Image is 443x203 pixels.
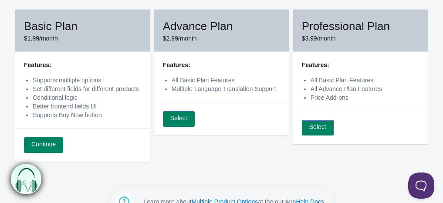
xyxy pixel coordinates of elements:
h2: Basic Plan [24,18,141,34]
li: Supports Buy Now button [33,111,141,119]
li: Conditional logic [33,93,141,102]
li: All Advance Plan Features [311,85,419,93]
li: Set different fields for different products [33,85,141,93]
a: Continue [24,137,63,153]
img: bxm.png [11,164,41,194]
li: Better frontend fields UI [33,102,141,111]
li: All Basic Plan Features [311,76,419,85]
li: Price Add-ons [311,93,419,102]
li: All Basic Plan Features [172,76,280,85]
iframe: Toggle Customer Support [408,173,434,199]
a: Select [302,120,334,135]
strong: Features: [24,61,51,68]
h2: Advance Plan [163,18,280,34]
span: $2.99/month [163,35,197,42]
span: $1.99/month [24,35,58,42]
a: Select [163,111,195,127]
li: Supports multiple options [33,76,141,85]
span: $3.99/month [302,35,336,42]
strong: Features: [302,61,329,68]
li: Multiple Language Translation Support [172,85,280,93]
strong: Features: [163,61,190,68]
h2: Professional Plan [302,18,419,34]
